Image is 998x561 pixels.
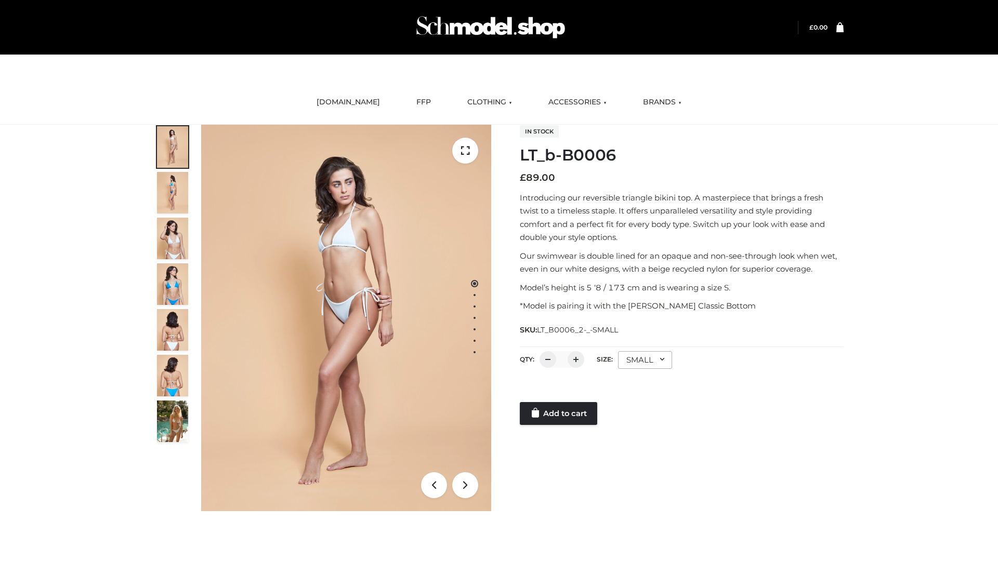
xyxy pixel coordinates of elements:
[520,402,597,425] a: Add to cart
[520,125,559,138] span: In stock
[809,23,828,31] a: £0.00
[459,91,520,114] a: CLOTHING
[520,191,844,244] p: Introducing our reversible triangle bikini top. A masterpiece that brings a fresh twist to a time...
[157,126,188,168] img: ArielClassicBikiniTop_CloudNine_AzureSky_OW114ECO_1-scaled.jpg
[157,400,188,442] img: Arieltop_CloudNine_AzureSky2.jpg
[520,355,534,363] label: QTY:
[537,325,618,335] span: LT_B0006_2-_-SMALL
[157,218,188,259] img: ArielClassicBikiniTop_CloudNine_AzureSky_OW114ECO_3-scaled.jpg
[520,249,844,276] p: Our swimwear is double lined for an opaque and non-see-through look when wet, even in our white d...
[635,91,689,114] a: BRANDS
[157,263,188,305] img: ArielClassicBikiniTop_CloudNine_AzureSky_OW114ECO_4-scaled.jpg
[520,281,844,295] p: Model’s height is 5 ‘8 / 173 cm and is wearing a size S.
[157,355,188,396] img: ArielClassicBikiniTop_CloudNine_AzureSky_OW114ECO_8-scaled.jpg
[413,7,569,48] img: Schmodel Admin 964
[157,172,188,213] img: ArielClassicBikiniTop_CloudNine_AzureSky_OW114ECO_2-scaled.jpg
[309,91,388,114] a: [DOMAIN_NAME]
[520,172,555,183] bdi: 89.00
[201,125,491,511] img: ArielClassicBikiniTop_CloudNine_AzureSky_OW114ECO_1
[597,355,613,363] label: Size:
[618,351,672,369] div: SMALL
[809,23,828,31] bdi: 0.00
[520,324,619,336] span: SKU:
[541,91,614,114] a: ACCESSORIES
[409,91,439,114] a: FFP
[520,299,844,313] p: *Model is pairing it with the [PERSON_NAME] Classic Bottom
[157,309,188,351] img: ArielClassicBikiniTop_CloudNine_AzureSky_OW114ECO_7-scaled.jpg
[520,172,526,183] span: £
[809,23,813,31] span: £
[520,146,844,165] h1: LT_b-B0006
